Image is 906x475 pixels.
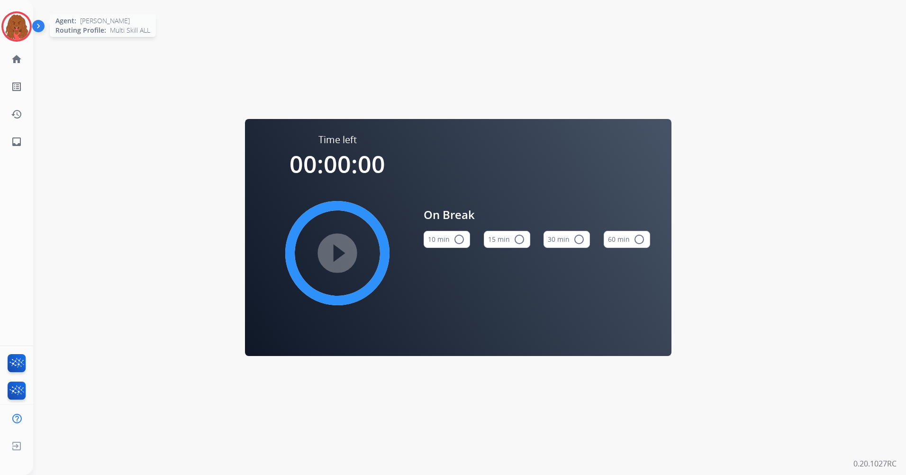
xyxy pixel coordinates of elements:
mat-icon: list_alt [11,81,22,92]
span: 00:00:00 [290,148,385,180]
mat-icon: radio_button_unchecked [573,234,585,245]
mat-icon: inbox [11,136,22,147]
span: Time left [318,133,357,146]
span: Multi Skill ALL [110,26,150,35]
img: avatar [3,13,30,40]
p: 0.20.1027RC [853,458,897,469]
button: 30 min [544,231,590,248]
span: Agent: [55,16,76,26]
mat-icon: radio_button_unchecked [634,234,645,245]
button: 15 min [484,231,530,248]
button: 10 min [424,231,470,248]
span: Routing Profile: [55,26,106,35]
mat-icon: home [11,54,22,65]
mat-icon: history [11,109,22,120]
span: On Break [424,206,650,223]
button: 60 min [604,231,650,248]
mat-icon: radio_button_unchecked [514,234,525,245]
mat-icon: radio_button_unchecked [453,234,465,245]
span: [PERSON_NAME] [80,16,130,26]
